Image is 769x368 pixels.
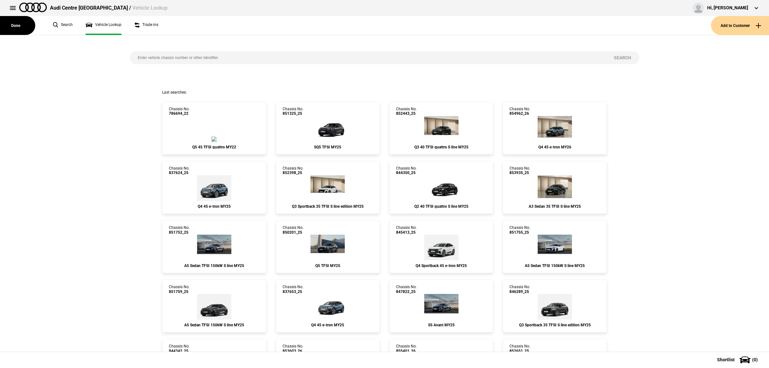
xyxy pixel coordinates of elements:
span: 850201_25 [283,230,303,235]
span: 853935_25 [509,171,530,175]
img: Audi_GAGCGY_25_YM_0E0E_3FB_4A3_(Nadin:_3FB_4A3_C48)_ext.png [422,175,460,201]
div: Chassis No. [169,166,190,175]
span: Last searches: [162,90,187,95]
img: Audi_F4BA53_25_AO_5Y5Y_FB5_(Nadin:_C15_FB5_S7E_YEA)_ext.png [197,175,231,201]
span: 837624_25 [169,171,190,175]
img: Audi_F3NCCX_25LE_FZ_6Y6Y_3FB_QQ2_6FJ_V72_WN8_X8C_(Nadin:_3FB_6FJ_C61_QQ2_V72_WN8)_ext.png [538,294,572,320]
div: A5 Sedan TFSI 150kW S line MY25 [169,323,259,327]
span: Vehicle Lookup [132,5,168,11]
div: Chassis No. [509,225,530,235]
img: Audi_FU2AZG_25_FW_6Y6Y_WA9_PAH_9VS_WA7_PYH_3FP_U43_(Nadin:_3FP_9VS_C88_PAH_PYH_SN8_U43_WA7_WA9)_e... [197,235,231,260]
span: 844350_25 [396,171,417,175]
div: Chassis No. [396,166,417,175]
div: Chassis No. [509,344,530,353]
span: 847822_25 [396,289,417,294]
div: Chassis No. [509,285,530,294]
span: 845413_25 [396,230,417,235]
div: Q4 45 e-tron MY25 [169,204,259,209]
div: A3 Sedan 35 TFSI S line MY25 [509,204,600,209]
div: Q4 45 e-tron MY25 [283,323,373,327]
img: Audi_F4BA53_26_AO_5Y5Y_3FU_4ZD_WA2_WA7_3S2_FB5_55K_PY5_PYY_(Nadin:_3FU_3S2_4ZD_55K_6FJ_C20_FB5_PY... [538,116,572,142]
button: Add to Customer [711,16,769,35]
span: Shortlist [717,357,735,362]
button: Search [606,51,639,64]
span: 851755_25 [509,230,530,235]
span: 853603_26 [283,349,303,353]
div: Chassis No. [396,344,417,353]
img: Audi_F3NCCX_25LE_FZ_2Y2Y_QQ2_3FB_6FJ_V72_WN8_X8C_(Nadin:_3FB_6FJ_C62_QQ2_V72_WN8)_ext.png [310,175,345,201]
img: Audi_8YMCYG_25_EI_0E0E_WBX_3FB_3L5_WXC_PWL_WXC-2_PY5_PYY_(Nadin:_3FB_3L5_C56_PWL_PY5_PYY_WBX_WXC)... [538,175,572,201]
img: Audi_FU2AZG_25_FW_2Y2Y_PAH_WA7_U43_(Nadin:_C88_PAH_SN8_U43_WA7)_ext.png [538,235,572,260]
div: Chassis No. [283,225,303,235]
span: 837653_25 [283,289,303,294]
div: Chassis No. [396,225,417,235]
div: Chassis No. [509,107,530,116]
div: SQ5 TFSI MY25 [283,145,373,149]
span: 851752_25 [169,230,190,235]
img: Audi_FU5S5Y_25S_GX_0E0E_5MK_8RT_3FP_WA2_PQ7_PYH_PWO_F19_(Nadin:_3FP_5MK_8RT_C85_F19_PQ7_PWO_PYH_S... [424,294,459,320]
div: Q2 40 TFSI quattro S line MY25 [396,204,486,209]
div: Chassis No. [396,285,417,294]
span: 844342_25 [169,349,190,353]
div: Q3 Sportback 35 TFSI S line edition MY25 [509,323,600,327]
div: Chassis No. [169,344,190,353]
div: Chassis No. [509,166,530,175]
span: 852398_25 [283,171,303,175]
div: Q3 40 TFSI quattro S line MY25 [396,145,486,149]
div: S5 Avant MY25 [396,323,486,327]
div: Audi Centre [GEOGRAPHIC_DATA] / [50,4,168,12]
span: ( 0 ) [752,357,758,362]
button: Shortlist(0) [707,352,769,368]
img: Audi_FYGB3Y_22_YM_A2A2_PAO_4A3_(Nadin:_4A3_C34_PAO)_ext.png [211,137,217,142]
span: 852651_25 [509,349,530,353]
div: Chassis No. [283,166,303,175]
span: 855401_26 [396,349,417,353]
div: Chassis No. [169,225,190,235]
img: Audi_GUBS5Y_25S_GX_N7N7_PAH_5MK_WA2_6FJ_53A_PYH_PWO_Y4T_(Nadin:_53A_5MK_6FJ_C56_PAH_PWO_PYH_WA2_Y... [309,116,347,142]
span: 851325_25 [283,111,303,116]
div: Q3 Sportback 35 TFSI S line edition MY25 [283,204,373,209]
a: Search [53,16,73,35]
span: 854962_26 [509,111,530,116]
img: Audi_FU2AZG_25_FW_6Y6Y_PAH_WA7_U43_(Nadin:_C85_PAH_SN8_U43_WA7)_ext.png [197,294,231,320]
span: 786694_22 [169,111,190,116]
div: Hi, [PERSON_NAME] [707,5,748,11]
img: audi.png [19,3,47,12]
div: Chassis No. [169,107,190,116]
div: Chassis No. [283,344,303,353]
div: Chassis No. [169,285,190,294]
input: Enter vehicle chassis number or other identifier. [130,51,606,64]
div: Q4 Sportback 45 e-tron MY25 [396,263,486,268]
img: Audi_F4NA53_25_AO_2Y2Y_3FU_4ZD_WA7_WA2_6FJ_PY5_PYY_QQ9_55K_(Nadin:_3FU_4ZD_55K_6FJ_C19_PY5_PYY_QQ... [424,235,459,260]
div: Q5 45 TFSI quattro MY22 [169,145,259,149]
div: Chassis No. [396,107,417,116]
span: 851759_25 [169,289,190,294]
img: Audi_F3BC6Y_25_EI_0E0E_3FU_52Z_(Nadin:_3FU_52Z_C62)_ext.png [424,116,459,142]
div: Chassis No. [283,107,303,116]
img: Audi_GUBAZG_25_FW_N7N7_3FU_WA9_PAH_WA7_6FJ_PYH_F80_H65_Y4T_(Nadin:_3FU_6FJ_C56_F80_H65_PAH_PYH_WA... [310,235,345,260]
a: Vehicle Lookup [86,16,121,35]
div: A5 Sedan TFSI 150kW S line MY25 [509,263,600,268]
div: Q5 TFSI MY25 [283,263,373,268]
div: Q4 45 e-tron MY26 [509,145,600,149]
span: 852443_25 [396,111,417,116]
span: 846289_25 [509,289,530,294]
a: Trade ins [134,16,158,35]
div: A5 Sedan TFSI 150kW S line MY25 [169,263,259,268]
div: Chassis No. [283,285,303,294]
img: Audi_F4BA53_25_EI_5Y5Y_WA7_WA2_FB5_PWK_2FS_55K_PY5_PYY_QQ9_(Nadin:_2FS_55K_C15_FB5_PWK_PY5_PYY_QQ... [309,294,347,320]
